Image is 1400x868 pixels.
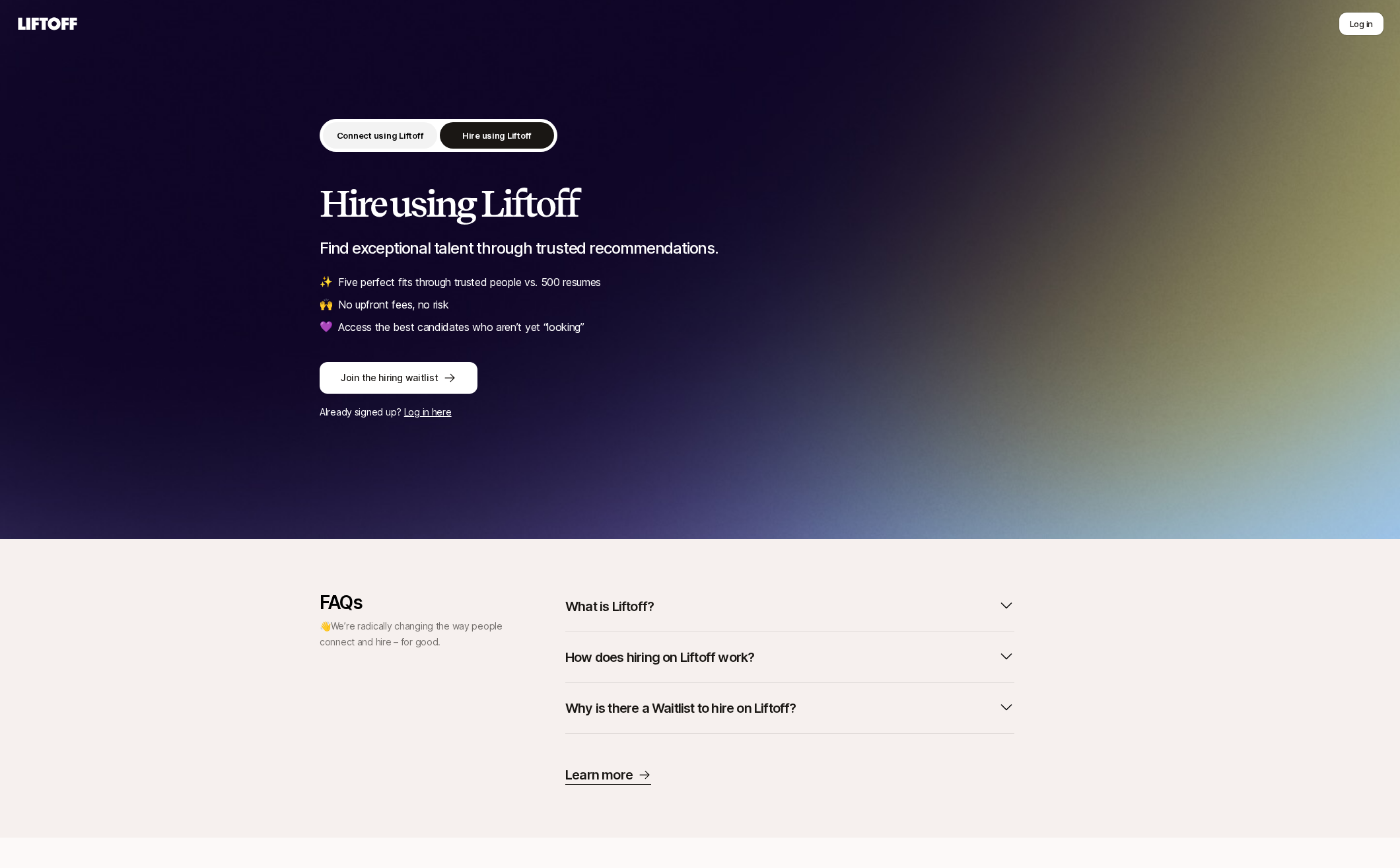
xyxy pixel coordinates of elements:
[404,406,452,417] a: Log in here
[320,239,1080,258] p: Find exceptional talent through trusted recommendations.
[338,318,584,336] p: Access the best candidates who aren’t yet “looking”
[320,618,505,650] p: 👋
[565,597,654,616] p: What is Liftoff?
[320,362,477,394] button: Join the hiring waitlist
[1339,12,1384,36] button: Log in
[320,296,333,313] span: 🙌
[565,766,633,784] p: Learn more
[320,404,1080,420] p: Already signed up?
[565,592,1014,621] button: What is Liftoff?
[338,296,448,313] p: No upfront fees, no risk
[337,129,424,142] p: Connect using Liftoff
[565,648,754,667] p: How does hiring on Liftoff work?
[338,273,601,291] p: Five perfect fits through trusted people vs. 500 resumes
[320,620,503,647] span: We’re radically changing the way people connect and hire – for good.
[320,273,333,291] span: ✨
[565,766,651,785] a: Learn more
[320,318,333,336] span: 💜️
[565,643,1014,672] button: How does hiring on Liftoff work?
[565,699,796,717] p: Why is there a Waitlist to hire on Liftoff?
[320,592,505,613] p: FAQs
[320,184,1080,223] h2: Hire using Liftoff
[320,362,1080,394] a: Join the hiring waitlist
[462,129,532,142] p: Hire using Liftoff
[565,694,1014,723] button: Why is there a Waitlist to hire on Liftoff?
